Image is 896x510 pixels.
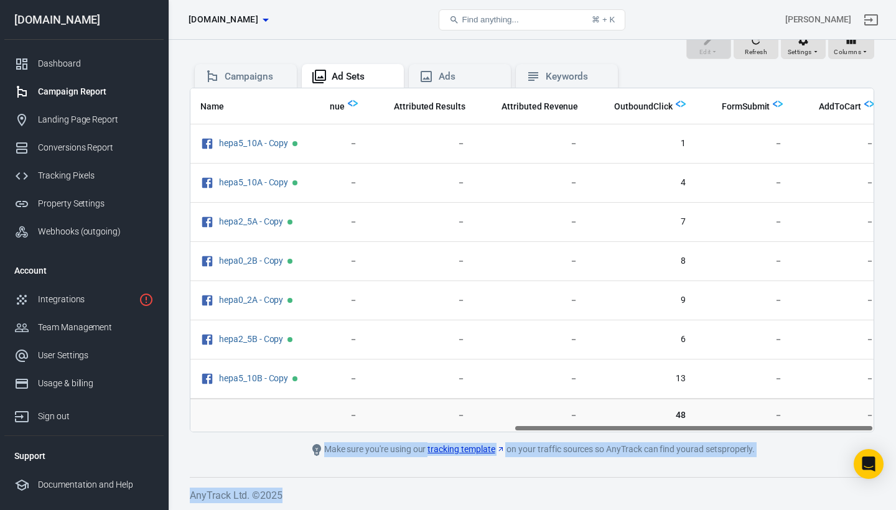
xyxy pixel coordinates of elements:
img: Logo [348,98,358,108]
a: Team Management [4,313,164,341]
svg: Facebook Ads [200,175,214,190]
div: Keywords [546,70,608,83]
span: hepa0_2A - Copy [219,295,285,304]
span: AddToCart [803,101,861,113]
div: Campaigns [225,70,287,83]
span: Settings [788,47,812,58]
a: hepa2_5A - Copy [219,216,283,226]
span: － [485,255,578,267]
div: Property Settings [38,197,154,210]
span: worldwidehealthytip.com [189,12,258,27]
a: Sign out [4,397,164,430]
span: － [803,409,874,422]
button: Find anything...⌘ + K [439,9,625,30]
span: － [485,137,578,150]
div: Open Intercom Messenger [854,449,884,479]
a: Dashboard [4,50,164,78]
span: Refresh [745,47,767,58]
a: hepa0_2B - Copy [219,256,283,266]
a: hepa2_5B - Copy [219,334,283,344]
div: Ad Sets [332,70,394,83]
span: Attributed Revenue [502,101,578,113]
div: Account id: GXqx2G2u [785,13,851,26]
span: － [378,373,465,385]
span: Active [292,141,297,146]
img: Logo [773,99,783,109]
span: － [803,255,874,267]
img: Logo [676,99,686,109]
span: － [803,216,874,228]
span: － [706,255,783,267]
div: scrollable content [190,88,874,432]
span: 1 [598,137,685,150]
a: User Settings [4,341,164,369]
svg: 1 networks not verified yet [139,292,154,307]
div: Documentation and Help [38,478,154,491]
button: Settings [781,32,826,60]
span: － [485,333,578,346]
div: User Settings [38,349,154,362]
span: OutboundClick [614,101,672,113]
span: － [803,177,874,189]
span: Find anything... [462,15,518,24]
svg: Facebook Ads [200,293,214,308]
span: The total revenue attributed according to your ad network (Facebook, Google, etc.) [485,99,578,114]
div: Conversions Report [38,141,154,154]
a: hepa5_10B - Copy [219,373,288,383]
span: AddToCart [819,101,861,113]
span: 48 [598,409,685,422]
span: Active [292,180,297,185]
li: Account [4,256,164,285]
img: Logo [864,99,874,109]
span: － [706,333,783,346]
a: hepa5_10A - Copy [219,177,288,187]
a: Tracking Pixels [4,162,164,190]
div: Integrations [38,293,134,306]
div: Usage & billing [38,377,154,390]
a: Conversions Report [4,134,164,162]
span: － [485,294,578,307]
div: Tracking Pixels [38,169,154,182]
span: － [803,294,874,307]
span: － [378,333,465,346]
span: － [803,137,874,150]
span: － [485,373,578,385]
svg: Facebook Ads [200,371,214,386]
div: Dashboard [38,57,154,70]
span: － [378,294,465,307]
span: 8 [598,255,685,267]
a: Sign out [856,5,886,35]
span: OutboundClick [598,101,672,113]
span: － [803,373,874,385]
div: Campaign Report [38,85,154,98]
span: The total conversions attributed according to your ad network (Facebook, Google, etc.) [394,99,465,114]
span: － [803,333,874,346]
span: － [706,294,783,307]
span: － [706,137,783,150]
span: － [378,216,465,228]
span: 4 [598,177,685,189]
span: Active [287,298,292,303]
span: FormSubmit [706,101,770,113]
div: Landing Page Report [38,113,154,126]
button: [DOMAIN_NAME] [184,8,273,31]
span: 6 [598,333,685,346]
span: Columns [834,47,861,58]
svg: Facebook Ads [200,136,214,151]
a: Webhooks (outgoing) [4,218,164,246]
span: Attributed Results [394,101,465,113]
span: hepa2_5B - Copy [219,335,285,343]
span: hepa5_10A - Copy [219,139,290,147]
span: － [706,216,783,228]
span: 9 [598,294,685,307]
a: Landing Page Report [4,106,164,134]
button: Columns [828,32,874,60]
span: Active [287,220,292,225]
svg: Facebook Ads [200,254,214,269]
div: Make sure you're using our on your traffic sources so AnyTrack can find your ad sets properly. [252,442,812,457]
span: Name [200,101,224,113]
span: hepa0_2B - Copy [219,256,285,265]
svg: Facebook Ads [200,215,214,229]
div: ⌘ + K [592,15,615,24]
span: － [378,409,465,422]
